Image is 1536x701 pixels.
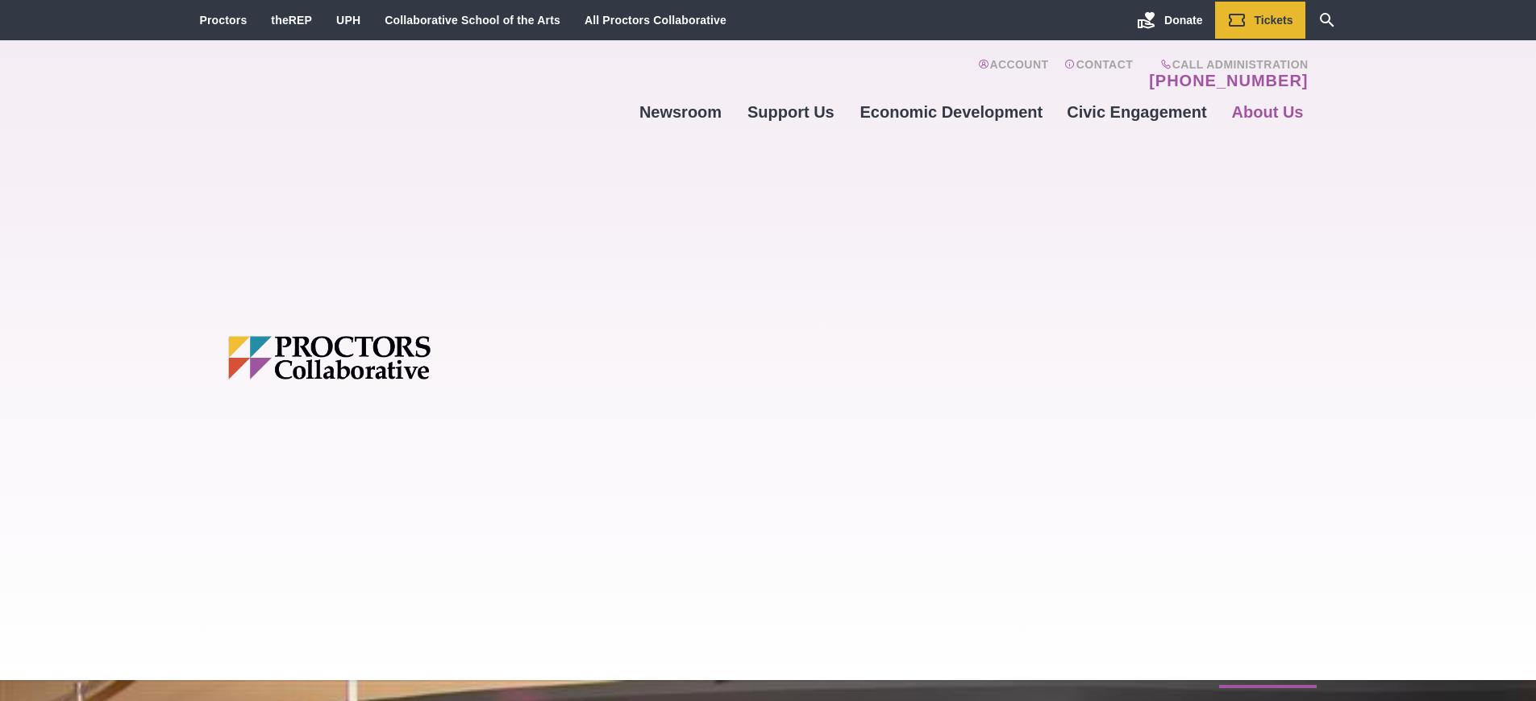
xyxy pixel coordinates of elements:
a: Tickets [1215,2,1305,39]
a: Economic Development [848,90,1055,134]
a: Support Us [734,90,847,134]
a: Civic Engagement [1055,90,1218,134]
a: Proctors [200,14,248,27]
a: UPH [336,14,360,27]
a: All Proctors Collaborative [585,14,726,27]
span: Tickets [1255,14,1293,27]
a: Donate [1125,2,1214,39]
a: [PHONE_NUMBER] [1149,71,1308,90]
a: Newsroom [627,90,734,134]
span: Call Administration [1144,58,1308,71]
a: Search [1305,2,1349,39]
a: Collaborative School of the Arts [385,14,560,27]
a: Account [978,58,1048,90]
a: Contact [1064,58,1133,90]
a: About Us [1219,90,1317,134]
img: Proctors logo [228,336,555,380]
span: Donate [1164,14,1202,27]
a: theREP [271,14,312,27]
